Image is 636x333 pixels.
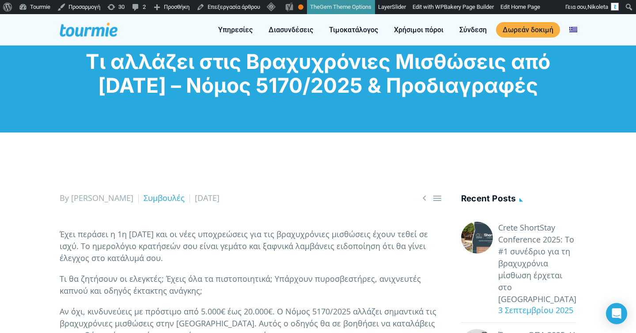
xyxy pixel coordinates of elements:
a:  [419,193,430,204]
a: Σύνδεση [453,24,493,35]
a: Διασυνδέσεις [262,24,320,35]
a: Τιμοκατάλογος [322,24,385,35]
a: Υπηρεσίες [212,24,259,35]
div: 3 Σεπτεμβρίου 2025 [493,304,576,316]
a: Συμβουλές [144,193,185,203]
a:  [432,193,443,204]
a: Δωρεάν δοκιμή [496,22,560,38]
div: OK [298,4,303,10]
a: Χρήσιμοι πόροι [387,24,450,35]
h1: Τι αλλάζει στις Βραχυχρόνιες Μισθώσεις από [DATE] – Νόμος 5170/2025 & Προδιαγραφές [60,49,576,97]
a: Crete ShortStay Conference 2025: Το #1 συνέδριο για τη βραχυχρόνια μίσθωση έρχεται στο [GEOGRAPHI... [498,222,576,305]
p: Τι θα ζητήσουν οι ελεγκτές; Έχεις όλα τα πιστοποιητικά; Υπάρχουν πυροσβεστήρες, ανιχνευτές καπνού... [60,273,443,297]
h4: Recent posts [461,192,576,207]
span: [DATE] [195,193,220,203]
span: Nikoleta [587,4,608,10]
span: Previous post [419,193,430,204]
p: Έχει περάσει η 1η [DATE] και οι νέες υποχρεώσεις για τις βραχυχρόνιες μισθώσεις έχουν τεθεί σε ισ... [60,228,443,264]
span: By [PERSON_NAME] [60,193,133,203]
div: Open Intercom Messenger [606,303,627,324]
